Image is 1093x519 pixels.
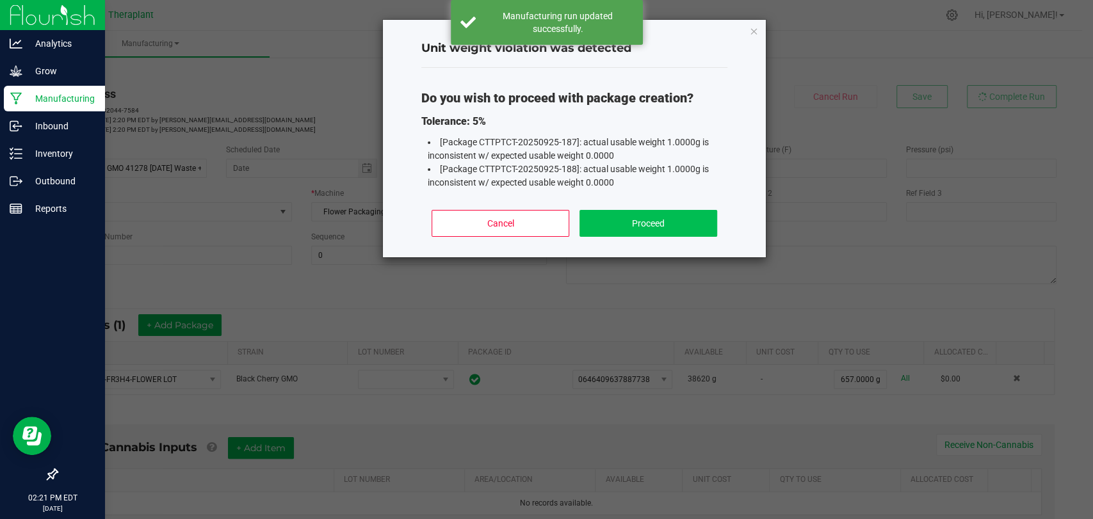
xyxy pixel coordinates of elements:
p: Reports [22,201,99,216]
button: Close [749,23,758,38]
inline-svg: Grow [10,65,22,77]
p: Outbound [22,173,99,189]
p: Analytics [22,36,99,51]
p: Tolerance: 5% [421,114,727,129]
iframe: Resource center [13,417,51,455]
p: 02:21 PM EDT [6,492,99,504]
div: Manufacturing run updated successfully. [483,10,633,35]
p: Manufacturing [22,91,99,106]
li: [Package CTTPTCT-20250925-187]: actual usable weight 1.0000g is inconsistent w/ expected usable w... [428,136,727,163]
inline-svg: Outbound [10,175,22,188]
inline-svg: Inventory [10,147,22,160]
button: Cancel [432,210,569,237]
p: Inbound [22,118,99,134]
inline-svg: Inbound [10,120,22,132]
p: [DATE] [6,504,99,513]
p: Do you wish to proceed with package creation? [421,88,727,108]
inline-svg: Analytics [10,37,22,50]
inline-svg: Reports [10,202,22,215]
button: Proceed [579,210,717,237]
inline-svg: Manufacturing [10,92,22,105]
h4: Unit weight violation was detected [421,40,727,57]
p: Grow [22,63,99,79]
p: Inventory [22,146,99,161]
li: [Package CTTPTCT-20250925-188]: actual usable weight 1.0000g is inconsistent w/ expected usable w... [428,163,727,189]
